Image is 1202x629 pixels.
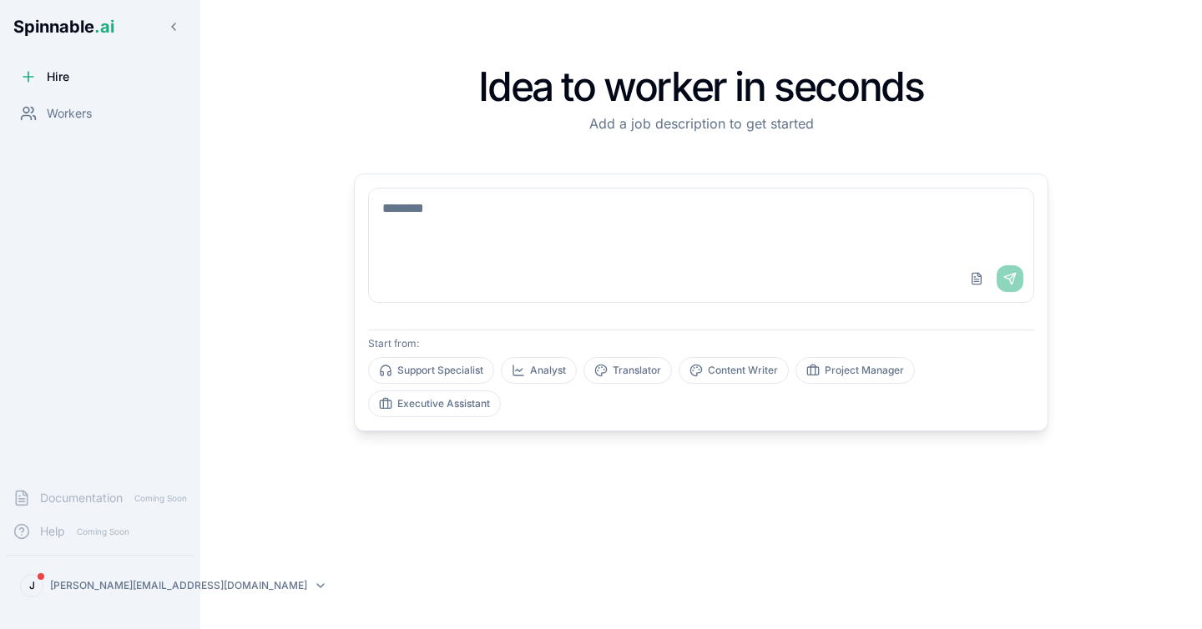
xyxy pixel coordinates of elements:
span: Workers [47,105,92,122]
span: .ai [94,17,114,37]
button: Translator [583,357,672,384]
span: Coming Soon [129,491,192,506]
h1: Idea to worker in seconds [354,67,1048,107]
button: Content Writer [679,357,789,384]
p: [PERSON_NAME][EMAIL_ADDRESS][DOMAIN_NAME] [50,579,307,592]
button: J[PERSON_NAME][EMAIL_ADDRESS][DOMAIN_NAME] [13,569,187,602]
span: J [29,579,35,592]
button: Support Specialist [368,357,494,384]
span: Help [40,523,65,540]
span: Documentation [40,490,123,506]
span: Hire [47,68,69,85]
span: Coming Soon [72,524,134,540]
button: Analyst [501,357,577,384]
span: Spinnable [13,17,114,37]
p: Start from: [368,337,1034,350]
button: Executive Assistant [368,390,501,417]
button: Project Manager [795,357,915,384]
p: Add a job description to get started [354,113,1048,133]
